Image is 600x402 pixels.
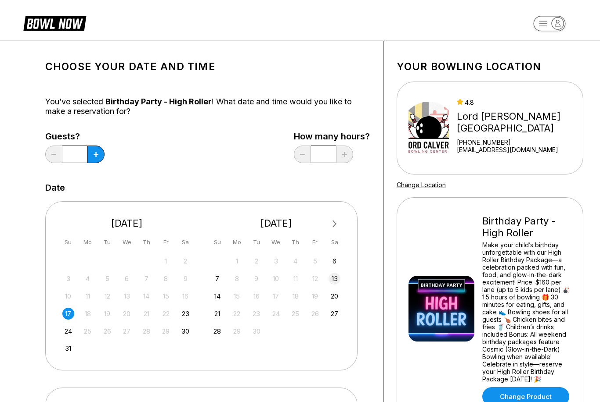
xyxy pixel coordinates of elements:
div: Not available Saturday, August 2nd, 2025 [180,255,192,267]
div: [PHONE_NUMBER] [457,139,579,146]
div: Not available Wednesday, August 6th, 2025 [121,273,133,285]
div: Not available Friday, August 1st, 2025 [160,255,172,267]
div: Not available Friday, August 29th, 2025 [160,325,172,337]
div: [DATE] [59,217,195,229]
div: Not available Monday, August 18th, 2025 [82,308,94,320]
div: Tu [250,236,262,248]
div: Not available Monday, September 15th, 2025 [231,290,243,302]
div: Not available Wednesday, August 20th, 2025 [121,308,133,320]
div: Not available Monday, September 29th, 2025 [231,325,243,337]
div: Not available Monday, September 1st, 2025 [231,255,243,267]
label: How many hours? [294,132,370,141]
div: Choose Sunday, August 24th, 2025 [62,325,74,337]
div: Su [211,236,223,248]
div: Th [289,236,301,248]
div: Choose Saturday, September 20th, 2025 [329,290,340,302]
div: Sa [180,236,192,248]
h1: Your bowling location [397,60,583,73]
div: Not available Friday, September 12th, 2025 [309,273,321,285]
div: Not available Thursday, August 28th, 2025 [141,325,152,337]
div: Not available Tuesday, September 16th, 2025 [250,290,262,302]
div: month 2025-09 [210,254,342,337]
div: month 2025-08 [61,254,193,355]
div: Not available Wednesday, September 3rd, 2025 [270,255,282,267]
div: [DATE] [208,217,344,229]
a: [EMAIL_ADDRESS][DOMAIN_NAME] [457,146,579,153]
div: Choose Sunday, August 31st, 2025 [62,342,74,354]
a: Change Location [397,181,446,189]
div: Choose Sunday, September 28th, 2025 [211,325,223,337]
div: Not available Friday, August 15th, 2025 [160,290,172,302]
div: Choose Saturday, September 27th, 2025 [329,308,340,320]
div: Not available Wednesday, September 17th, 2025 [270,290,282,302]
div: Su [62,236,74,248]
div: Not available Friday, September 5th, 2025 [309,255,321,267]
button: Next Month [328,217,342,231]
span: Birthday Party - High Roller [105,97,212,106]
div: 4.8 [457,99,579,106]
div: Not available Tuesday, September 2nd, 2025 [250,255,262,267]
div: Not available Wednesday, September 24th, 2025 [270,308,282,320]
div: Not available Friday, September 19th, 2025 [309,290,321,302]
div: Choose Sunday, September 14th, 2025 [211,290,223,302]
div: Not available Thursday, September 4th, 2025 [289,255,301,267]
div: Make your child’s birthday unforgettable with our High Roller Birthday Package—a celebration pack... [482,241,571,383]
div: Choose Saturday, August 30th, 2025 [180,325,192,337]
div: Not available Friday, September 26th, 2025 [309,308,321,320]
div: Not available Tuesday, September 9th, 2025 [250,273,262,285]
div: Not available Thursday, August 21st, 2025 [141,308,152,320]
div: Not available Thursday, September 18th, 2025 [289,290,301,302]
div: Not available Sunday, August 10th, 2025 [62,290,74,302]
label: Guests? [45,132,105,141]
div: Not available Sunday, August 3rd, 2025 [62,273,74,285]
div: Choose Saturday, September 6th, 2025 [329,255,340,267]
label: Date [45,183,65,192]
div: Th [141,236,152,248]
div: Not available Monday, August 11th, 2025 [82,290,94,302]
img: Birthday Party - High Roller [408,276,474,342]
div: Not available Monday, August 25th, 2025 [82,325,94,337]
div: Tu [101,236,113,248]
div: We [270,236,282,248]
div: Not available Saturday, August 9th, 2025 [180,273,192,285]
img: Lord Calvert Bowling Center [408,95,449,161]
div: Sa [329,236,340,248]
div: Not available Friday, August 8th, 2025 [160,273,172,285]
div: Not available Wednesday, August 13th, 2025 [121,290,133,302]
div: Mo [231,236,243,248]
div: Choose Sunday, September 21st, 2025 [211,308,223,320]
div: Not available Tuesday, August 26th, 2025 [101,325,113,337]
div: Not available Monday, September 22nd, 2025 [231,308,243,320]
div: Not available Monday, August 4th, 2025 [82,273,94,285]
div: Fr [160,236,172,248]
div: Not available Thursday, August 7th, 2025 [141,273,152,285]
div: Not available Wednesday, September 10th, 2025 [270,273,282,285]
div: Not available Wednesday, August 27th, 2025 [121,325,133,337]
h1: Choose your Date and time [45,60,370,73]
div: Not available Friday, August 22nd, 2025 [160,308,172,320]
div: Not available Monday, September 8th, 2025 [231,273,243,285]
div: Choose Saturday, September 13th, 2025 [329,273,340,285]
div: We [121,236,133,248]
div: Choose Sunday, September 7th, 2025 [211,273,223,285]
div: Not available Tuesday, August 5th, 2025 [101,273,113,285]
div: Not available Thursday, September 11th, 2025 [289,273,301,285]
div: Mo [82,236,94,248]
div: Not available Tuesday, August 12th, 2025 [101,290,113,302]
div: Birthday Party - High Roller [482,215,571,239]
div: Not available Tuesday, August 19th, 2025 [101,308,113,320]
div: Not available Saturday, August 16th, 2025 [180,290,192,302]
div: Choose Saturday, August 23rd, 2025 [180,308,192,320]
div: Fr [309,236,321,248]
div: Lord [PERSON_NAME][GEOGRAPHIC_DATA] [457,110,579,134]
div: Choose Sunday, August 17th, 2025 [62,308,74,320]
div: Not available Tuesday, September 30th, 2025 [250,325,262,337]
div: Not available Thursday, September 25th, 2025 [289,308,301,320]
div: Not available Tuesday, September 23rd, 2025 [250,308,262,320]
div: You’ve selected ! What date and time would you like to make a reservation for? [45,97,370,116]
div: Not available Thursday, August 14th, 2025 [141,290,152,302]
